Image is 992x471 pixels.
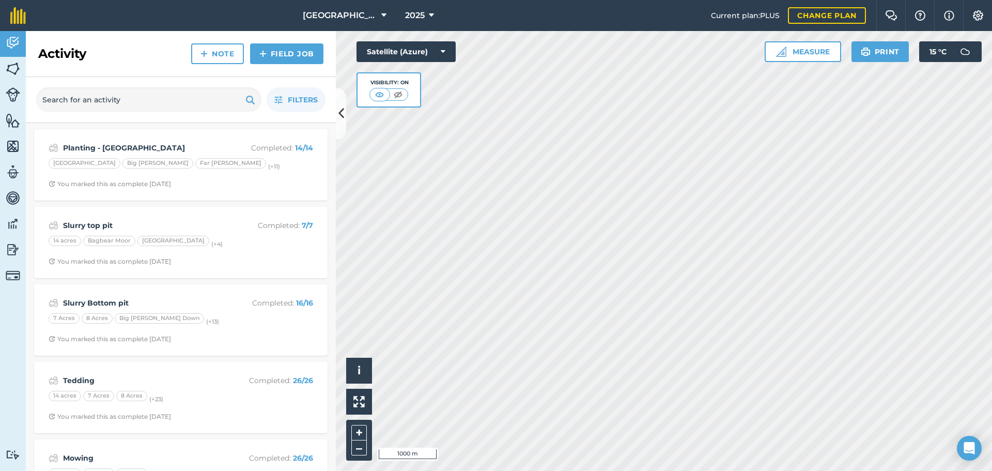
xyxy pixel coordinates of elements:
img: svg+xml;base64,PHN2ZyB4bWxucz0iaHR0cDovL3d3dy53My5vcmcvMjAwMC9zdmciIHdpZHRoPSIxOSIgaGVpZ2h0PSIyNC... [245,94,255,106]
p: Completed : [231,297,313,309]
a: Field Job [250,43,323,64]
img: svg+xml;base64,PHN2ZyB4bWxucz0iaHR0cDovL3d3dy53My5vcmcvMjAwMC9zdmciIHdpZHRoPSI1NiIgaGVpZ2h0PSI2MC... [6,139,20,154]
div: 7 Acres [49,313,80,324]
div: Big [PERSON_NAME] Down [115,313,204,324]
button: 15 °C [919,41,982,62]
button: Filters [267,87,326,112]
button: Print [851,41,909,62]
img: svg+xml;base64,PHN2ZyB4bWxucz0iaHR0cDovL3d3dy53My5vcmcvMjAwMC9zdmciIHdpZHRoPSI1NiIgaGVpZ2h0PSI2MC... [6,61,20,77]
div: You marked this as complete [DATE] [49,335,171,343]
div: Open Intercom Messenger [957,436,982,461]
img: svg+xml;base64,PD94bWwgdmVyc2lvbj0iMS4wIiBlbmNvZGluZz0idXRmLTgiPz4KPCEtLSBHZW5lcmF0b3I6IEFkb2JlIE... [6,87,20,102]
button: Satellite (Azure) [357,41,456,62]
img: svg+xml;base64,PHN2ZyB4bWxucz0iaHR0cDovL3d3dy53My5vcmcvMjAwMC9zdmciIHdpZHRoPSI1MCIgaGVpZ2h0PSI0MC... [392,89,405,100]
small: (+ 13 ) [206,318,219,325]
input: Search for an activity [36,87,261,112]
strong: 7 / 7 [302,221,313,230]
a: Change plan [788,7,866,24]
a: TeddingCompleted: 26/2614 acres7 Acres8 Acres(+23)Clock with arrow pointing clockwiseYou marked t... [40,368,321,427]
h2: Activity [38,45,86,62]
img: svg+xml;base64,PD94bWwgdmVyc2lvbj0iMS4wIiBlbmNvZGluZz0idXRmLTgiPz4KPCEtLSBHZW5lcmF0b3I6IEFkb2JlIE... [6,164,20,180]
div: You marked this as complete [DATE] [49,257,171,266]
p: Completed : [231,452,313,464]
div: You marked this as complete [DATE] [49,180,171,188]
p: Completed : [231,220,313,231]
span: Filters [288,94,318,105]
p: Completed : [231,142,313,154]
div: You marked this as complete [DATE] [49,413,171,421]
strong: Tedding [63,375,227,386]
div: 14 acres [49,391,81,401]
img: svg+xml;base64,PHN2ZyB4bWxucz0iaHR0cDovL3d3dy53My5vcmcvMjAwMC9zdmciIHdpZHRoPSIxNyIgaGVpZ2h0PSIxNy... [944,9,954,22]
a: Slurry top pitCompleted: 7/714 acresBagbear Moor[GEOGRAPHIC_DATA](+4)Clock with arrow pointing cl... [40,213,321,272]
div: [GEOGRAPHIC_DATA] [137,236,209,246]
strong: 26 / 26 [293,376,313,385]
span: Current plan : PLUS [711,10,780,21]
span: i [358,364,361,377]
img: svg+xml;base64,PHN2ZyB4bWxucz0iaHR0cDovL3d3dy53My5vcmcvMjAwMC9zdmciIHdpZHRoPSIxNCIgaGVpZ2h0PSIyNC... [200,48,208,60]
span: [GEOGRAPHIC_DATA] [303,9,377,22]
img: svg+xml;base64,PD94bWwgdmVyc2lvbj0iMS4wIiBlbmNvZGluZz0idXRmLTgiPz4KPCEtLSBHZW5lcmF0b3I6IEFkb2JlIE... [49,297,58,309]
img: svg+xml;base64,PD94bWwgdmVyc2lvbj0iMS4wIiBlbmNvZGluZz0idXRmLTgiPz4KPCEtLSBHZW5lcmF0b3I6IEFkb2JlIE... [955,41,975,62]
img: svg+xml;base64,PD94bWwgdmVyc2lvbj0iMS4wIiBlbmNvZGluZz0idXRmLTgiPz4KPCEtLSBHZW5lcmF0b3I6IEFkb2JlIE... [6,216,20,232]
button: – [351,440,367,455]
a: Slurry Bottom pitCompleted: 16/167 Acres8 AcresBig [PERSON_NAME] Down(+13)Clock with arrow pointi... [40,291,321,350]
div: Big [PERSON_NAME] [122,158,193,169]
img: svg+xml;base64,PHN2ZyB4bWxucz0iaHR0cDovL3d3dy53My5vcmcvMjAwMC9zdmciIHdpZHRoPSIxNCIgaGVpZ2h0PSIyNC... [259,48,267,60]
img: svg+xml;base64,PD94bWwgdmVyc2lvbj0iMS4wIiBlbmNvZGluZz0idXRmLTgiPz4KPCEtLSBHZW5lcmF0b3I6IEFkb2JlIE... [6,35,20,51]
div: 8 Acres [116,391,147,401]
strong: Slurry top pit [63,220,227,231]
img: svg+xml;base64,PD94bWwgdmVyc2lvbj0iMS4wIiBlbmNvZGluZz0idXRmLTgiPz4KPCEtLSBHZW5lcmF0b3I6IEFkb2JlIE... [49,219,58,232]
img: Ruler icon [776,47,786,57]
div: 8 Acres [82,313,113,324]
img: svg+xml;base64,PD94bWwgdmVyc2lvbj0iMS4wIiBlbmNvZGluZz0idXRmLTgiPz4KPCEtLSBHZW5lcmF0b3I6IEFkb2JlIE... [6,268,20,283]
img: Clock with arrow pointing clockwise [49,258,55,265]
div: 14 acres [49,236,81,246]
div: Bagbear Moor [83,236,135,246]
div: Visibility: On [369,79,409,87]
strong: Slurry Bottom pit [63,297,227,309]
span: 2025 [405,9,425,22]
div: 7 Acres [83,391,114,401]
img: svg+xml;base64,PHN2ZyB4bWxucz0iaHR0cDovL3d3dy53My5vcmcvMjAwMC9zdmciIHdpZHRoPSI1MCIgaGVpZ2h0PSI0MC... [373,89,386,100]
div: Far [PERSON_NAME] [195,158,266,169]
button: + [351,425,367,440]
img: svg+xml;base64,PD94bWwgdmVyc2lvbj0iMS4wIiBlbmNvZGluZz0idXRmLTgiPz4KPCEtLSBHZW5lcmF0b3I6IEFkb2JlIE... [6,190,20,206]
img: A question mark icon [914,10,926,21]
img: Clock with arrow pointing clockwise [49,180,55,187]
strong: 26 / 26 [293,453,313,463]
img: svg+xml;base64,PD94bWwgdmVyc2lvbj0iMS4wIiBlbmNvZGluZz0idXRmLTgiPz4KPCEtLSBHZW5lcmF0b3I6IEFkb2JlIE... [49,452,58,464]
strong: 14 / 14 [295,143,313,153]
img: svg+xml;base64,PHN2ZyB4bWxucz0iaHR0cDovL3d3dy53My5vcmcvMjAwMC9zdmciIHdpZHRoPSIxOSIgaGVpZ2h0PSIyNC... [861,45,871,58]
img: fieldmargin Logo [10,7,26,24]
img: svg+xml;base64,PHN2ZyB4bWxucz0iaHR0cDovL3d3dy53My5vcmcvMjAwMC9zdmciIHdpZHRoPSI1NiIgaGVpZ2h0PSI2MC... [6,113,20,128]
span: 15 ° C [929,41,947,62]
img: Clock with arrow pointing clockwise [49,336,55,342]
small: (+ 11 ) [268,163,280,170]
strong: Mowing [63,452,227,464]
button: i [346,358,372,384]
img: Two speech bubbles overlapping with the left bubble in the forefront [885,10,897,21]
img: A cog icon [972,10,984,21]
small: (+ 23 ) [149,396,163,403]
img: svg+xml;base64,PD94bWwgdmVyc2lvbj0iMS4wIiBlbmNvZGluZz0idXRmLTgiPz4KPCEtLSBHZW5lcmF0b3I6IEFkb2JlIE... [6,450,20,460]
img: svg+xml;base64,PD94bWwgdmVyc2lvbj0iMS4wIiBlbmNvZGluZz0idXRmLTgiPz4KPCEtLSBHZW5lcmF0b3I6IEFkb2JlIE... [49,142,58,154]
a: Note [191,43,244,64]
div: [GEOGRAPHIC_DATA] [49,158,120,169]
button: Measure [765,41,841,62]
strong: Planting - [GEOGRAPHIC_DATA] [63,142,227,154]
p: Completed : [231,375,313,386]
strong: 16 / 16 [296,298,313,308]
img: Four arrows, one pointing top left, one top right, one bottom right and the last bottom left [353,396,365,407]
small: (+ 4 ) [211,240,223,248]
img: Clock with arrow pointing clockwise [49,413,55,420]
img: svg+xml;base64,PD94bWwgdmVyc2lvbj0iMS4wIiBlbmNvZGluZz0idXRmLTgiPz4KPCEtLSBHZW5lcmF0b3I6IEFkb2JlIE... [49,374,58,387]
img: svg+xml;base64,PD94bWwgdmVyc2lvbj0iMS4wIiBlbmNvZGluZz0idXRmLTgiPz4KPCEtLSBHZW5lcmF0b3I6IEFkb2JlIE... [6,242,20,257]
a: Planting - [GEOGRAPHIC_DATA]Completed: 14/14[GEOGRAPHIC_DATA]Big [PERSON_NAME]Far [PERSON_NAME](+... [40,135,321,194]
